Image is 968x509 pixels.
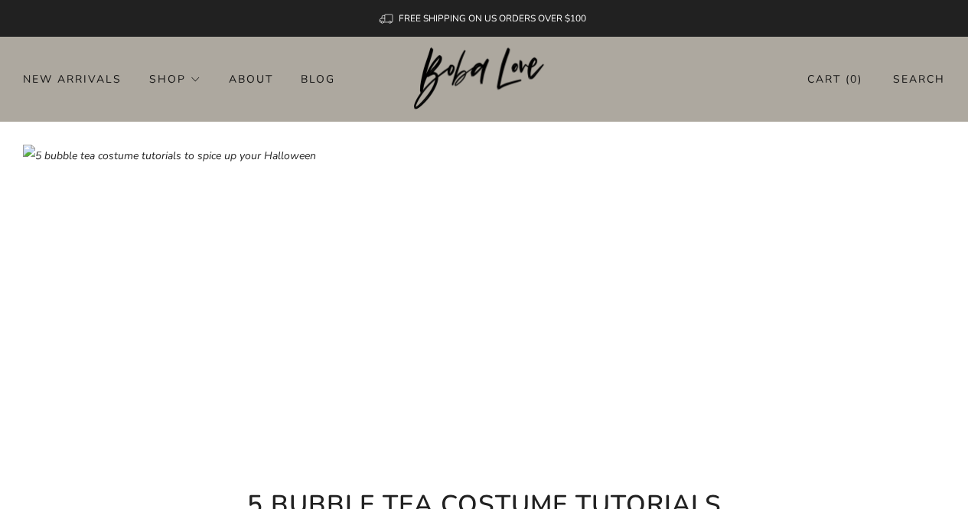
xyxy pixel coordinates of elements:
items-count: 0 [850,72,858,86]
a: New Arrivals [23,67,122,91]
a: Blog [301,67,335,91]
span: FREE SHIPPING ON US ORDERS OVER $100 [399,12,586,24]
a: Search [893,67,945,92]
a: About [229,67,273,91]
a: Boba Love [414,47,554,111]
a: Shop [149,67,201,91]
a: Cart [807,67,862,92]
img: Boba Love [414,47,554,110]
